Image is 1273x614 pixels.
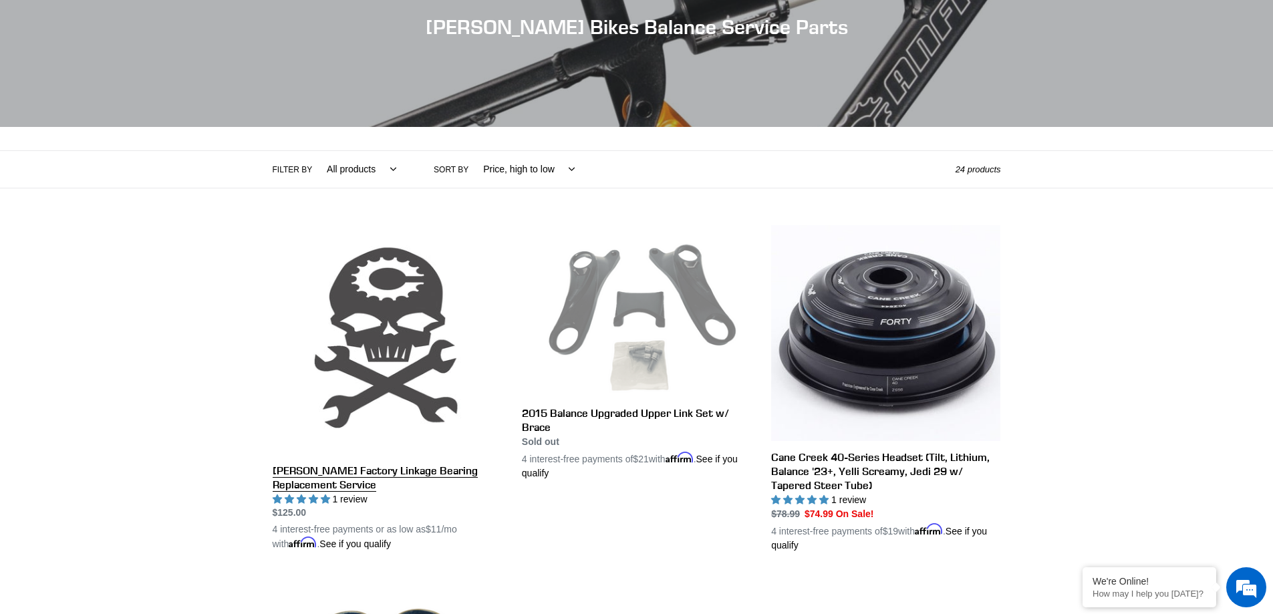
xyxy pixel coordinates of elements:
div: Navigation go back [15,73,35,94]
span: [PERSON_NAME] Bikes Balance Service Parts [426,15,848,39]
textarea: Type your message and hit 'Enter' [7,365,255,412]
div: Chat with us now [90,75,245,92]
label: Sort by [434,164,468,176]
div: We're Online! [1093,576,1206,587]
img: d_696896380_company_1647369064580_696896380 [43,67,76,100]
div: Minimize live chat window [219,7,251,39]
p: How may I help you today? [1093,589,1206,599]
span: We're online! [78,168,184,303]
label: Filter by [273,164,313,176]
span: 24 products [956,164,1001,174]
